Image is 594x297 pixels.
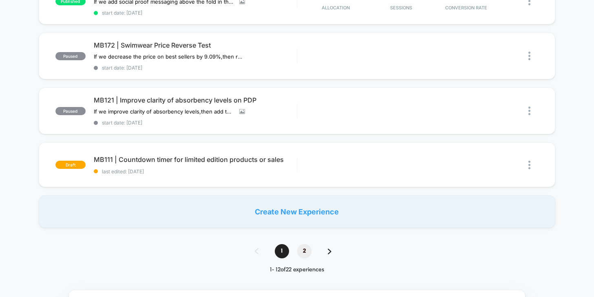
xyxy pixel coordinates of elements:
span: 1 [275,244,289,258]
span: If we improve clarity of absorbency levels,then add to carts & CR will increase,because users are... [94,108,233,115]
span: start date: [DATE] [94,120,297,126]
span: MB121 | Improve clarity of absorbency levels on PDP [94,96,297,104]
span: start date: [DATE] [94,65,297,71]
img: close [528,161,530,169]
span: Sessions [371,5,432,11]
span: draft [55,161,86,169]
span: paused [55,52,86,60]
span: Allocation [322,5,350,11]
span: paused [55,107,86,115]
div: 1 - 12 of 22 experiences [247,266,348,273]
div: Create New Experience [39,195,556,228]
img: close [528,107,530,115]
img: close [528,52,530,60]
span: start date: [DATE] [94,10,297,16]
img: pagination forward [328,249,331,254]
span: If we decrease the price on best sellers by 9.09%,then revenue will increase,because customers ar... [94,53,245,60]
span: CONVERSION RATE [435,5,497,11]
span: MB172 | Swimwear Price Reverse Test [94,41,297,49]
span: last edited: [DATE] [94,168,297,175]
span: 2 [297,244,311,258]
span: MB111 | Countdown timer for limited edition products or sales [94,155,297,164]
